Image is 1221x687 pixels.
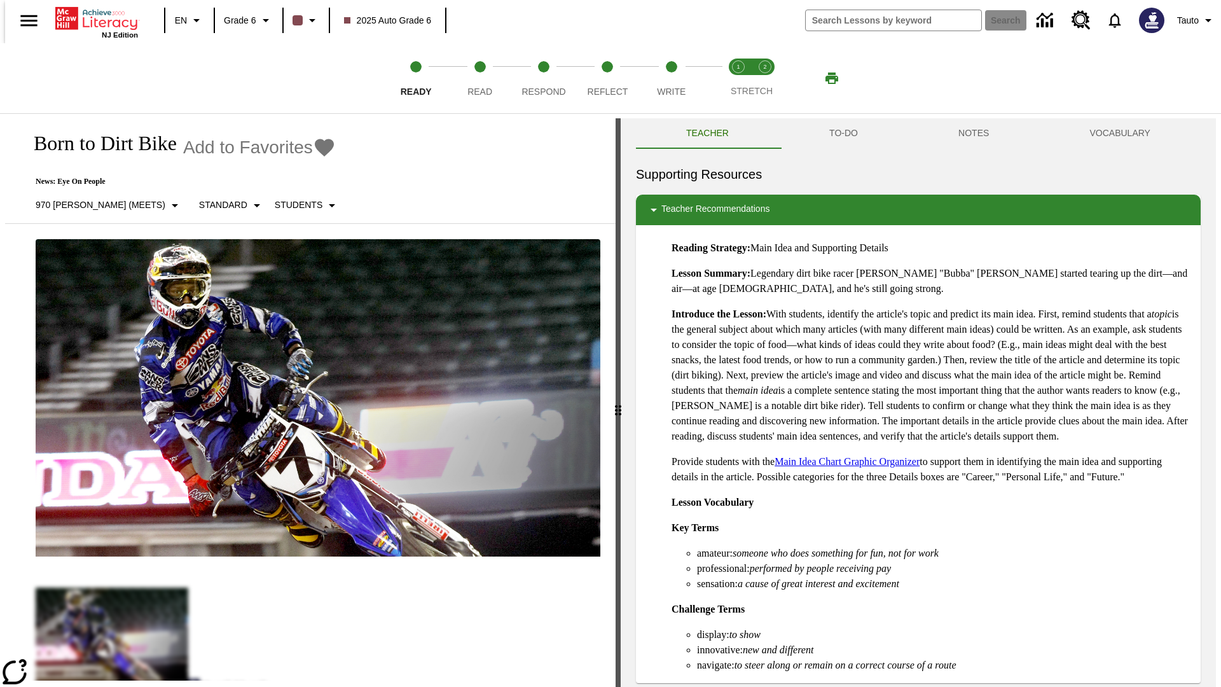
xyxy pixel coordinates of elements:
p: Main Idea and Supporting Details [672,240,1190,256]
p: 970 [PERSON_NAME] (Meets) [36,198,165,212]
div: reading [5,118,616,681]
button: TO-DO [779,118,908,149]
img: Motocross racer James Stewart flies through the air on his dirt bike. [36,239,600,557]
div: Press Enter or Spacebar and then press right and left arrow keys to move the slider [616,118,621,687]
span: NJ Edition [102,31,138,39]
em: to show [729,629,761,640]
button: Reflect step 4 of 5 [570,43,644,113]
strong: Lesson Vocabulary [672,497,754,508]
button: Add to Favorites - Born to Dirt Bike [183,136,336,158]
div: Home [55,4,138,39]
button: Profile/Settings [1172,9,1221,32]
em: main idea [738,385,778,396]
span: Ready [401,87,432,97]
text: 2 [763,64,766,70]
em: a cause of great interest and excitement [738,578,899,589]
span: Tauto [1177,14,1199,27]
button: Ready step 1 of 5 [379,43,453,113]
p: Standard [199,198,247,212]
div: activity [621,118,1216,687]
button: Print [811,67,852,90]
div: Teacher Recommendations [636,195,1201,225]
li: sensation: [697,576,1190,592]
li: amateur: [697,546,1190,561]
span: 2025 Auto Grade 6 [344,14,432,27]
span: Respond [521,87,565,97]
a: Notifications [1098,4,1131,37]
strong: Introduce the Lesson: [672,309,766,319]
img: Avatar [1139,8,1164,33]
strong: Challenge Terms [672,604,745,614]
span: Grade 6 [224,14,256,27]
li: display: [697,627,1190,642]
div: Instructional Panel Tabs [636,118,1201,149]
a: Data Center [1029,3,1064,38]
button: Open side menu [10,2,48,39]
p: Legendary dirt bike racer [PERSON_NAME] "Bubba" [PERSON_NAME] started tearing up the dirt—and air... [672,266,1190,296]
a: Main Idea Chart Graphic Organizer [775,456,920,467]
em: performed by people receiving pay [750,563,891,574]
strong: Reading Strategy: [672,242,750,253]
button: Language: EN, Select a language [169,9,210,32]
em: to steer along or remain on a correct course of a route [735,660,956,670]
text: 1 [736,64,740,70]
p: News: Eye On People [20,177,345,186]
em: topic [1152,309,1172,319]
li: professional: [697,561,1190,576]
button: Class color is dark brown. Change class color [287,9,325,32]
button: Teacher [636,118,779,149]
li: innovative: [697,642,1190,658]
p: Teacher Recommendations [661,202,769,218]
p: Students [275,198,322,212]
strong: Key Terms [672,522,719,533]
p: With students, identify the article's topic and predict its main idea. First, remind students tha... [672,307,1190,444]
li: navigate: [697,658,1190,673]
button: Select Student [270,194,345,217]
button: Read step 2 of 5 [443,43,516,113]
h1: Born to Dirt Bike [20,132,177,155]
h6: Supporting Resources [636,164,1201,184]
input: search field [806,10,981,31]
span: Read [467,87,492,97]
button: Grade: Grade 6, Select a grade [219,9,279,32]
button: Select Lexile, 970 Lexile (Meets) [31,194,188,217]
button: Scaffolds, Standard [194,194,270,217]
span: Write [657,87,686,97]
span: STRETCH [731,86,773,96]
span: Add to Favorites [183,137,313,158]
span: EN [175,14,187,27]
button: Stretch Respond step 2 of 2 [747,43,783,113]
em: new and different [743,644,813,655]
button: NOTES [908,118,1039,149]
button: Respond step 3 of 5 [507,43,581,113]
button: VOCABULARY [1039,118,1201,149]
strong: Lesson Summary: [672,268,750,279]
button: Select a new avatar [1131,4,1172,37]
a: Resource Center, Will open in new tab [1064,3,1098,38]
p: Provide students with the to support them in identifying the main idea and supporting details in ... [672,454,1190,485]
em: someone who does something for fun, not for work [733,548,939,559]
button: Stretch Read step 1 of 2 [720,43,757,113]
span: Reflect [588,87,628,97]
button: Write step 5 of 5 [635,43,708,113]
